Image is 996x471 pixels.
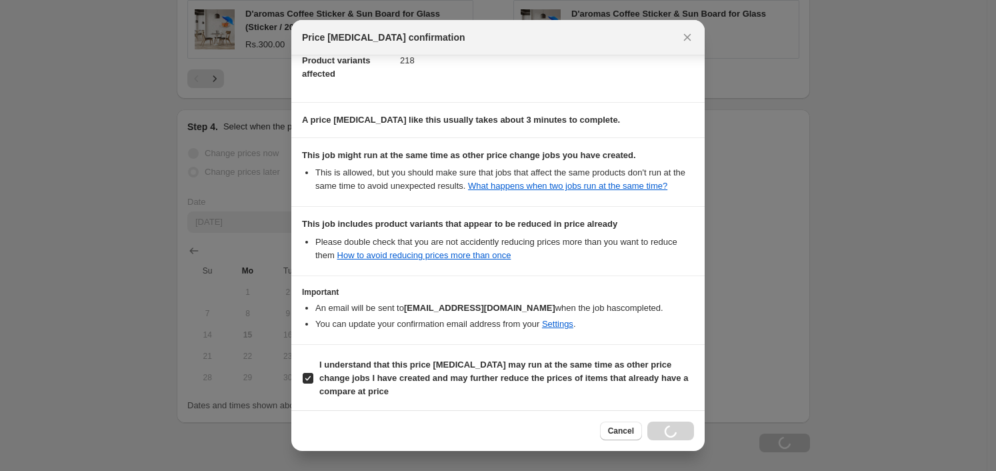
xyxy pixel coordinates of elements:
span: Product variants affected [302,55,371,79]
button: Close [678,28,697,47]
a: How to avoid reducing prices more than once [337,250,511,260]
span: Cancel [608,426,634,436]
li: An email will be sent to when the job has completed . [315,302,694,315]
a: What happens when two jobs run at the same time? [468,181,667,191]
li: Please double check that you are not accidently reducing prices more than you want to reduce them [315,235,694,262]
li: This is allowed, but you should make sure that jobs that affect the same products don ' t run at ... [315,166,694,193]
h3: Important [302,287,694,298]
b: This job includes product variants that appear to be reduced in price already [302,219,617,229]
button: Cancel [600,422,642,440]
a: Settings [542,319,573,329]
b: I understand that this price [MEDICAL_DATA] may run at the same time as other price change jobs I... [319,360,688,396]
b: This job might run at the same time as other price change jobs you have created. [302,150,636,160]
li: You can update your confirmation email address from your . [315,318,694,331]
span: Price [MEDICAL_DATA] confirmation [302,31,465,44]
b: [EMAIL_ADDRESS][DOMAIN_NAME] [404,303,555,313]
b: A price [MEDICAL_DATA] like this usually takes about 3 minutes to complete. [302,115,620,125]
dd: 218 [400,43,694,78]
